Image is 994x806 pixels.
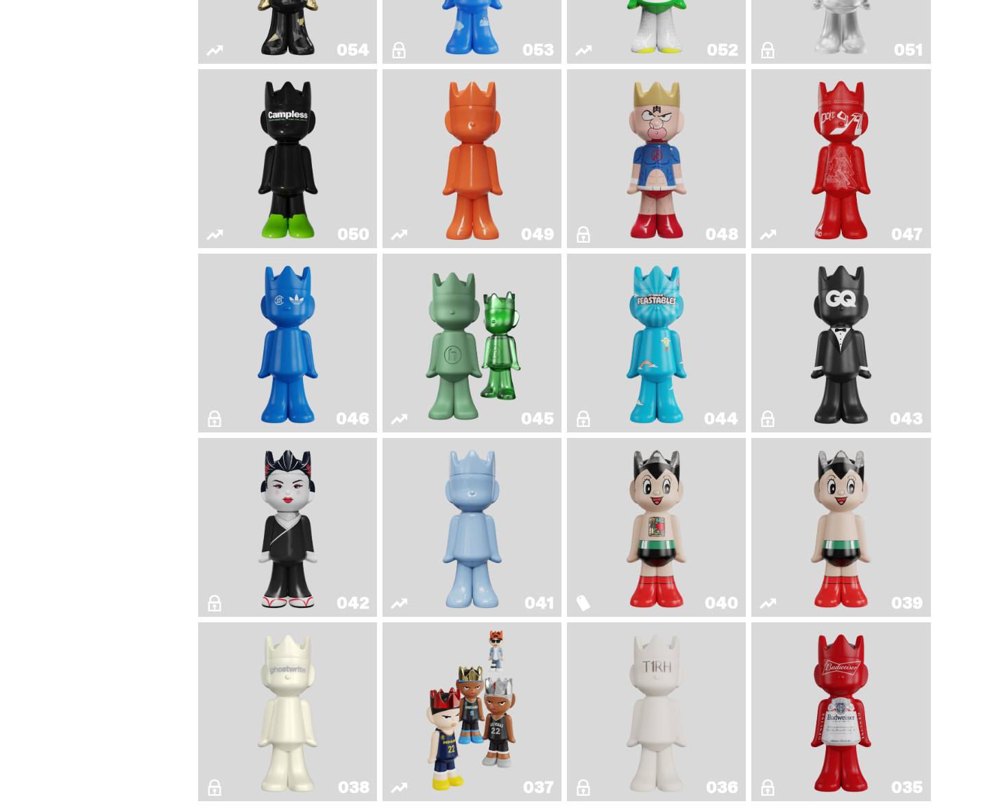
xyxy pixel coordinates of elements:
[575,75,738,243] a: Kinnikuman
[890,411,922,427] div: 043
[252,259,324,427] img: ComplexCon HK
[415,259,531,427] img: Present
[523,779,553,796] div: 037
[620,628,693,796] img: The1RoomButler
[575,628,738,796] a: The1RoomButler
[894,42,922,58] div: 051
[760,75,922,243] a: Skip
[760,628,922,796] a: The King of ghosts
[760,443,922,611] a: Astro Boy
[707,42,738,58] div: 052
[706,779,738,796] div: 036
[620,75,693,243] img: Kinnikuman
[805,443,877,611] img: Astro Boy
[891,779,922,796] div: 035
[521,411,553,427] div: 045
[252,628,324,796] img: 1A
[337,226,369,243] div: 050
[391,75,553,243] a: Schrödinger's ghost: Orange Vibe
[206,75,369,243] a: Campless
[620,443,693,611] img: Astro Boy (Heart)
[805,259,877,427] img: Black Tie
[760,259,922,427] a: Black Tie
[891,226,922,243] div: 047
[805,628,877,796] img: The King of ghosts
[891,595,922,611] div: 039
[391,259,553,427] a: Present
[391,628,553,796] a: Game Face (2024)
[436,75,509,243] img: Schrödinger's ghost: Orange Vibe
[425,628,520,796] img: Game Face (2024)
[206,259,369,427] a: ComplexCon HK
[704,411,738,427] div: 044
[705,226,738,243] div: 048
[336,411,369,427] div: 046
[524,595,553,611] div: 041
[206,443,369,611] a: Sei Less
[575,259,738,427] a: Feastables
[805,75,877,243] img: Skip
[575,443,738,611] a: Astro Boy (Heart)
[252,75,324,243] img: Campless
[206,628,369,796] a: 1A
[521,226,553,243] div: 049
[337,42,369,58] div: 054
[705,595,738,611] div: 040
[620,259,693,427] img: Feastables
[522,42,553,58] div: 053
[391,443,553,611] a: Schrödinger's ghost: Winter Blue
[436,443,509,611] img: Schrödinger's ghost: Winter Blue
[252,443,324,611] img: Sei Less
[338,779,369,796] div: 038
[337,595,369,611] div: 042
